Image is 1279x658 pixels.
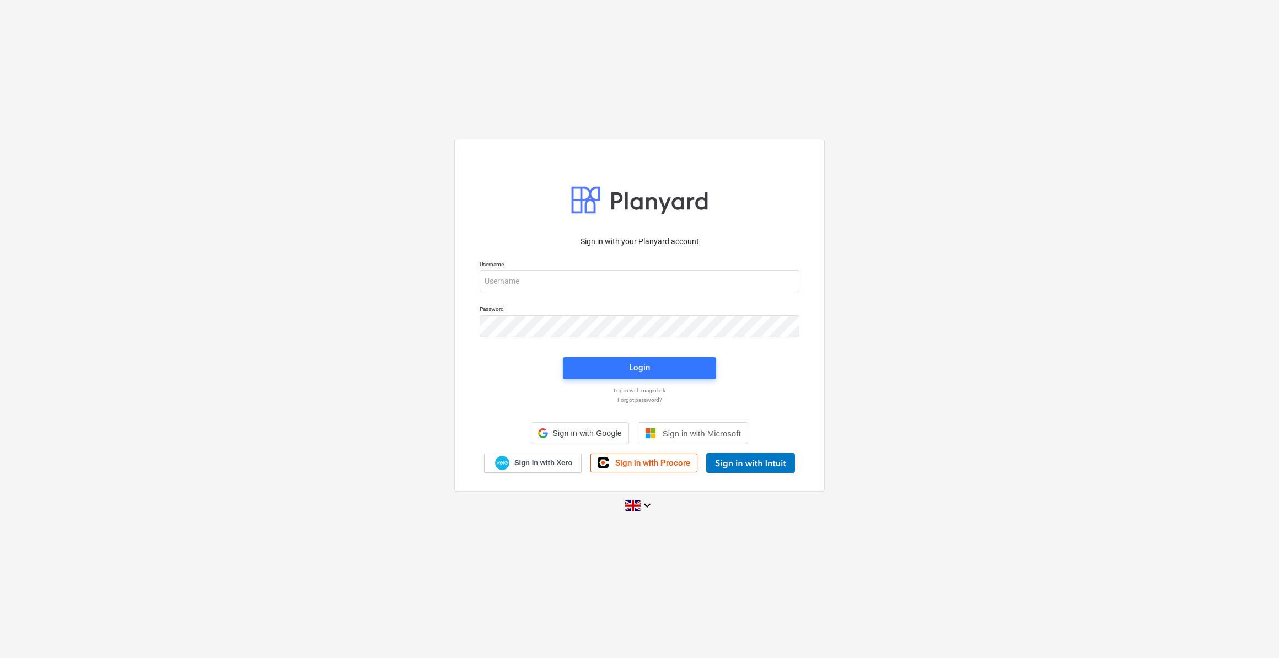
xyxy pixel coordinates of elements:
a: Forgot password? [474,396,805,403]
span: Sign in with Xero [514,458,572,468]
a: Sign in with Xero [484,454,582,473]
div: Login [629,360,650,375]
span: Sign in with Microsoft [663,429,741,438]
input: Username [480,270,799,292]
div: Sign in with Google [531,422,628,444]
p: Sign in with your Planyard account [480,236,799,247]
a: Log in with magic link [474,387,805,394]
img: Xero logo [495,456,509,471]
i: keyboard_arrow_down [641,499,654,512]
button: Login [563,357,716,379]
a: Sign in with Procore [590,454,697,472]
p: Password [480,305,799,315]
span: Sign in with Google [552,429,621,438]
p: Username [480,261,799,270]
img: Microsoft logo [645,428,656,439]
span: Sign in with Procore [615,458,690,468]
